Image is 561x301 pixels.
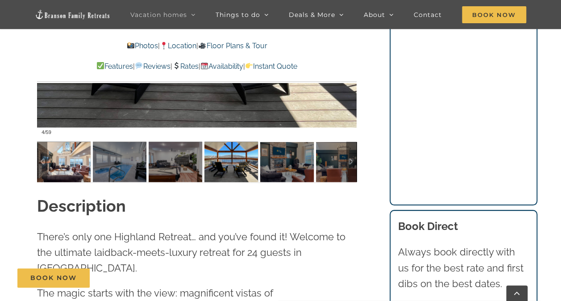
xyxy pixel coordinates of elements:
[260,142,314,182] img: Highland-Retreat-at-Table-Rock-Lake-3005-Edit-scaled.jpg-nggid042938-ngg0dyn-120x90-00f0w010c011r...
[289,12,335,18] span: Deals & More
[414,12,442,18] span: Contact
[37,230,345,273] span: There’s only one Highland Retreat… and you’ve found it! Welcome to the ultimate laidback-meets-lu...
[130,12,187,18] span: Vacation homes
[37,40,357,52] p: | |
[37,61,357,72] p: | | | |
[198,42,267,50] a: Floor Plans & Tour
[127,42,158,50] a: Photos
[35,9,111,20] img: Branson Family Retreats Logo
[135,62,170,71] a: Reviews
[398,244,528,292] p: Always book directly with us for the best rate and first dibs on the best dates.
[364,12,385,18] span: About
[30,274,77,282] span: Book Now
[199,42,206,49] img: 🎥
[96,62,133,71] a: Features
[172,62,199,71] a: Rates
[127,42,134,49] img: 📸
[173,62,180,69] img: 💲
[245,62,253,69] img: 👉
[97,62,104,69] img: ✅
[135,62,142,69] img: 💬
[201,62,208,69] img: 📆
[398,220,458,233] b: Book Direct
[204,142,258,182] img: Highland-Retreat-vacation-home-rental-Table-Rock-Lake-84-scaled.jpg-nggid03315-ngg0dyn-120x90-00f...
[200,62,243,71] a: Availability
[93,142,146,182] img: Highland-Retreat-vacation-home-rental-Table-Rock-Lake-68-scaled.jpg-nggid03305-ngg0dyn-120x90-00f...
[149,142,202,182] img: Highland-Retreat-vacation-home-rental-Table-Rock-Lake-50-scaled.jpg-nggid03287-ngg0dyn-120x90-00f...
[160,42,196,50] a: Location
[37,142,91,182] img: Highland-Retreat-at-Table-Rock-Lake-3021-scaled.jpg-nggid042947-ngg0dyn-120x90-00f0w010c011r110f1...
[316,142,370,182] img: Highland-Retreat-at-Table-Rock-Lake-3006-Edit-scaled.jpg-nggid042939-ngg0dyn-120x90-00f0w010c011r...
[245,62,297,71] a: Instant Quote
[462,6,526,23] span: Book Now
[37,196,126,215] strong: Description
[216,12,260,18] span: Things to do
[160,42,167,49] img: 📍
[17,268,90,288] a: Book Now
